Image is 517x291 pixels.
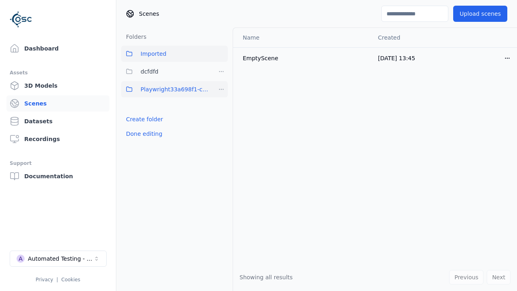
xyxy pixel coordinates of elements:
div: A [17,255,25,263]
div: Support [10,158,106,168]
span: Showing all results [240,274,293,280]
button: Create folder [121,112,168,127]
a: Datasets [6,113,109,129]
div: Assets [10,68,106,78]
a: Create folder [126,115,163,123]
a: Privacy [36,277,53,283]
span: Playwright33a698f1-c2a0-42d5-9ab4-afe86c8a6fc5 [141,84,210,94]
span: | [57,277,58,283]
span: Scenes [139,10,159,18]
a: Scenes [6,95,109,112]
button: Done editing [121,127,167,141]
span: [DATE] 13:45 [378,55,415,61]
button: Upload scenes [453,6,507,22]
span: Imported [141,49,166,59]
div: Automated Testing - Playwright [28,255,93,263]
span: dcfdfd [141,67,158,76]
h3: Folders [121,33,147,41]
a: Documentation [6,168,109,184]
button: dcfdfd [121,63,210,80]
button: Select a workspace [10,251,107,267]
a: Recordings [6,131,109,147]
th: Name [233,28,372,47]
img: Logo [10,8,32,31]
a: 3D Models [6,78,109,94]
button: Playwright33a698f1-c2a0-42d5-9ab4-afe86c8a6fc5 [121,81,210,97]
a: Dashboard [6,40,109,57]
a: Cookies [61,277,80,283]
th: Created [372,28,498,47]
div: EmptyScene [243,54,365,62]
button: Imported [121,46,228,62]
